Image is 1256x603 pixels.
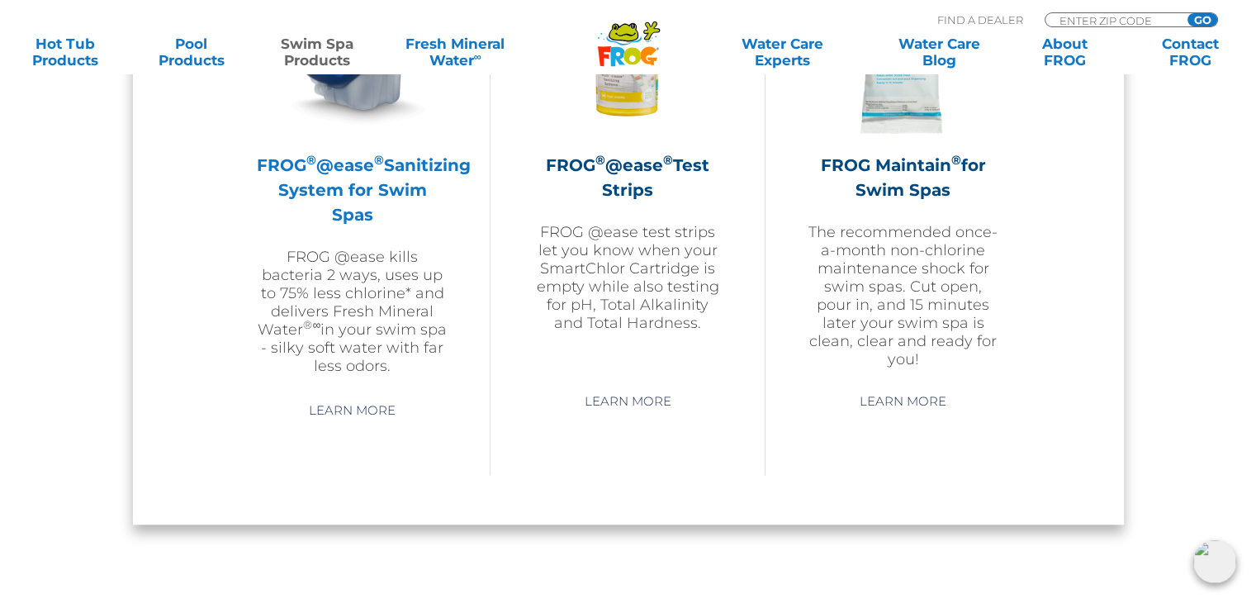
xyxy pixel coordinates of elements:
a: Water CareBlog [890,36,988,69]
a: Learn More [565,387,690,416]
sup: ® [595,152,605,168]
a: AboutFROG [1016,36,1113,69]
a: Learn More [841,387,965,416]
a: Water CareExperts [703,36,862,69]
sup: ∞ [473,50,481,63]
p: FROG @ease test strips let you know when your SmartChlor Cartridge is empty while also testing fo... [532,223,723,332]
p: Find A Dealer [937,12,1023,27]
sup: ® [374,152,384,168]
a: PoolProducts [142,36,239,69]
a: Fresh MineralWater∞ [394,36,516,69]
img: openIcon [1193,540,1236,583]
sup: ® [306,152,316,168]
a: ContactFROG [1142,36,1239,69]
p: The recommended once-a-month non-chlorine maintenance shock for swim spas. Cut open, pour in, and... [807,223,999,368]
p: FROG @ease kills bacteria 2 ways, uses up to 75% less chlorine* and delivers Fresh Mineral Water ... [257,248,448,375]
a: Swim SpaProducts [268,36,366,69]
h2: FROG @ease Test Strips [532,153,723,202]
sup: ® [951,152,961,168]
h2: FROG Maintain for Swim Spas [807,153,999,202]
input: Zip Code Form [1058,13,1169,27]
input: GO [1187,13,1217,26]
a: Hot TubProducts [17,36,114,69]
sup: ® [663,152,673,168]
h2: FROG @ease Sanitizing System for Swim Spas [257,153,448,227]
a: Learn More [290,396,415,425]
sup: ®∞ [303,318,320,331]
